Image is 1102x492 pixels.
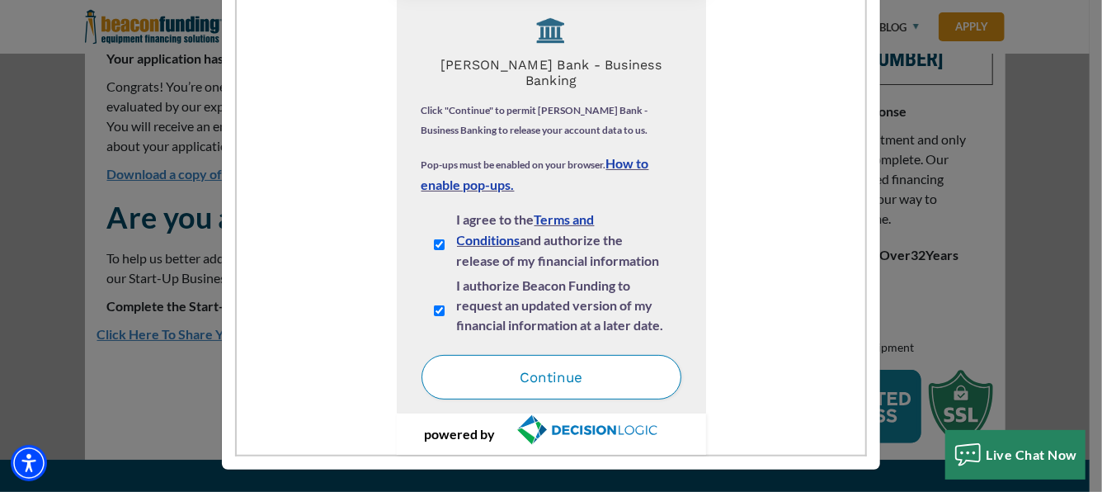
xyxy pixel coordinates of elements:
[945,430,1086,480] button: Live Chat Now
[424,424,495,444] p: powered by
[421,49,681,88] h4: [PERSON_NAME] Bank - Business Banking
[495,414,678,447] a: decisionlogic.com - open in a new tab
[421,154,681,196] p: Pop-ups must be enabled on your browser.
[518,12,583,49] img: Sutton Bank - Business Banking
[421,355,681,400] button: Continue
[421,101,681,140] p: Click "Continue" to permit [PERSON_NAME] Bank - Business Banking to release your account data to us.
[11,445,47,481] div: Accessibility Menu
[457,211,595,248] a: Terms and Conditions
[987,447,1078,462] span: Live Chat Now
[457,277,664,333] span: I authorize Beacon Funding to request an updated version of my financial information at a later d...
[421,155,649,192] a: How to enable pop-ups.
[457,211,660,308] span: I agree to the and authorize the release of my financial information to DecisionLogic and Beacon ...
